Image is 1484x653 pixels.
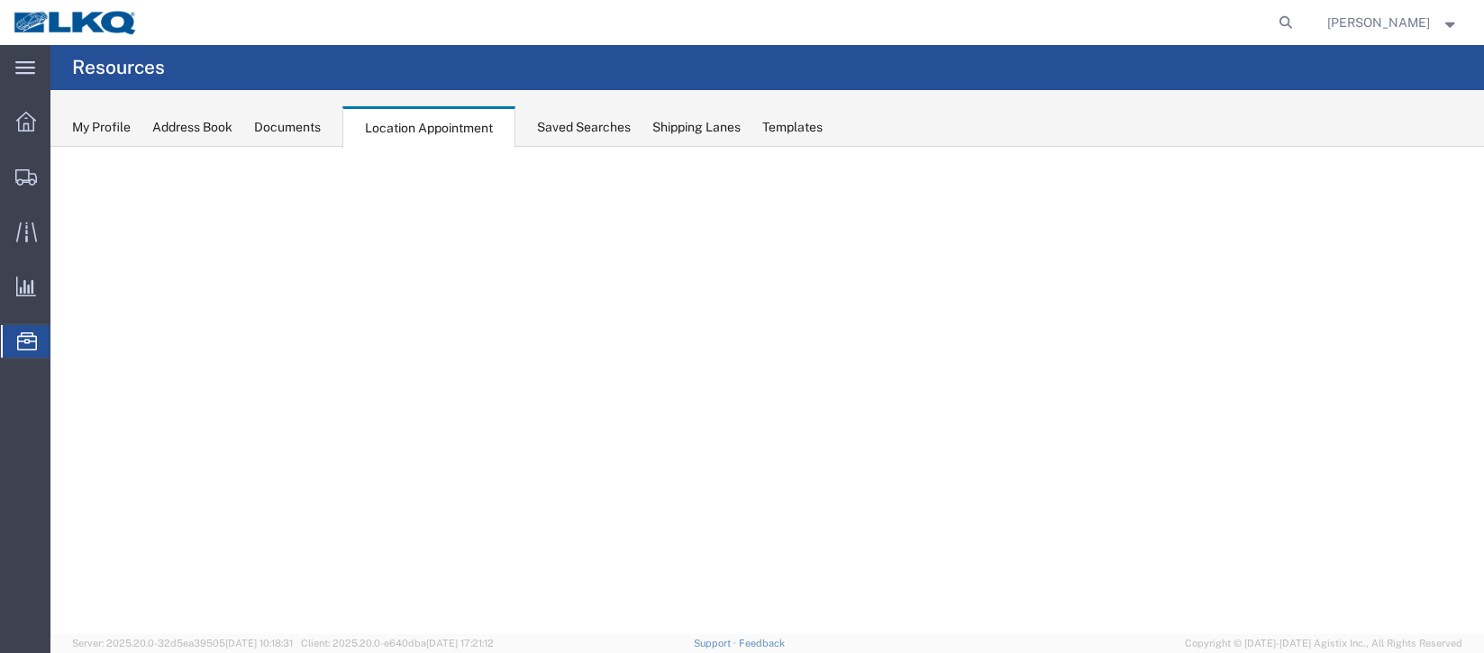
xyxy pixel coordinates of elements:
div: Location Appointment [342,106,515,148]
a: Feedback [739,638,785,648]
div: Saved Searches [537,118,631,137]
a: Support [694,638,739,648]
span: Copyright © [DATE]-[DATE] Agistix Inc., All Rights Reserved [1185,636,1462,651]
button: [PERSON_NAME] [1326,12,1460,33]
span: Server: 2025.20.0-32d5ea39505 [72,638,293,648]
div: Templates [762,118,823,137]
div: My Profile [72,118,131,137]
span: [DATE] 17:21:12 [426,638,494,648]
img: logo [13,9,139,36]
iframe: FS Legacy Container [50,147,1484,634]
div: Address Book [152,118,232,137]
span: [DATE] 10:18:31 [225,638,293,648]
div: Shipping Lanes [652,118,741,137]
div: Documents [254,118,321,137]
span: Client: 2025.20.0-e640dba [301,638,494,648]
span: Christopher Sanchez [1327,13,1430,32]
h4: Resources [72,45,165,90]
